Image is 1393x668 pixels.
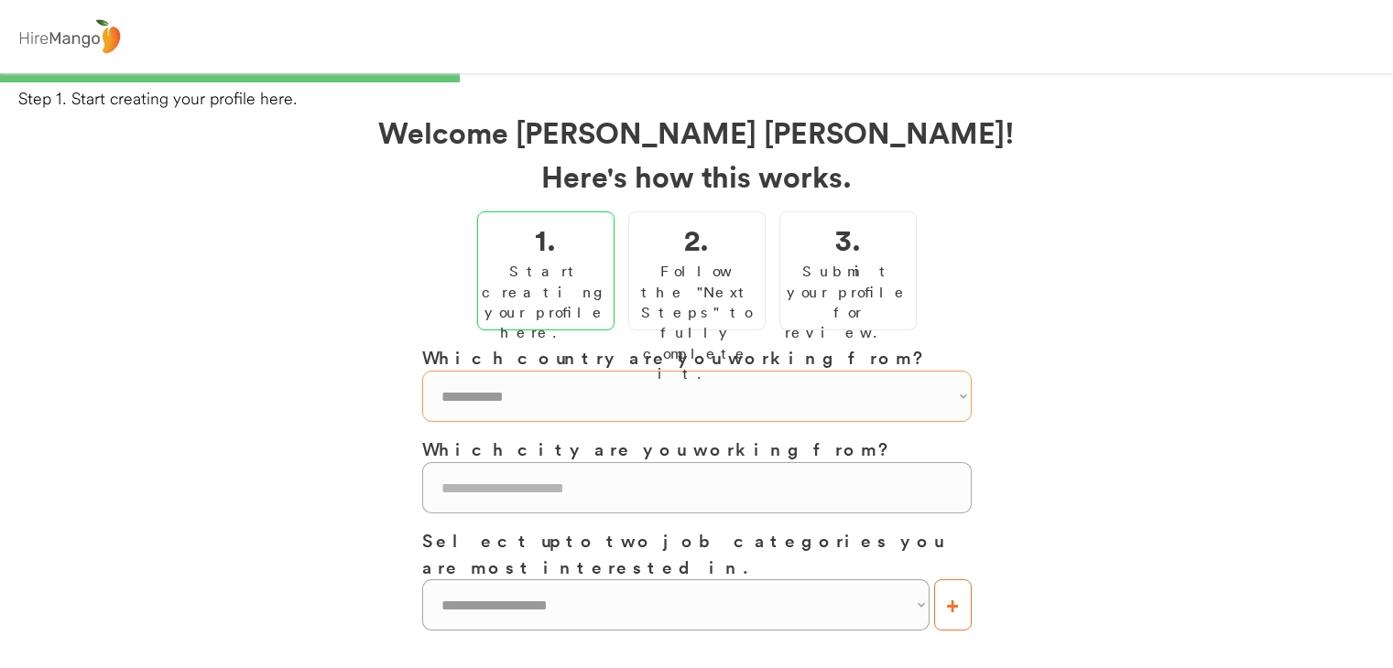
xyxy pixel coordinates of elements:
[378,110,1015,198] h2: Welcome [PERSON_NAME] [PERSON_NAME]! Here's how this works.
[785,261,911,343] div: Submit your profile for review.
[4,73,1389,82] div: 33%
[14,16,125,59] img: logo%20-%20hiremango%20gray.png
[535,217,556,261] h2: 1.
[422,344,972,371] h3: Which country are you working from?
[18,87,1393,110] div: Step 1. Start creating your profile here.
[422,527,972,579] h3: Select up to two job categories you are most interested in.
[684,217,709,261] h2: 2.
[835,217,861,261] h2: 3.
[482,261,610,343] div: Start creating your profile here.
[634,261,760,383] div: Follow the "Next Steps" to fully complete it.
[422,436,972,462] h3: Which city are you working from?
[934,579,972,630] button: +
